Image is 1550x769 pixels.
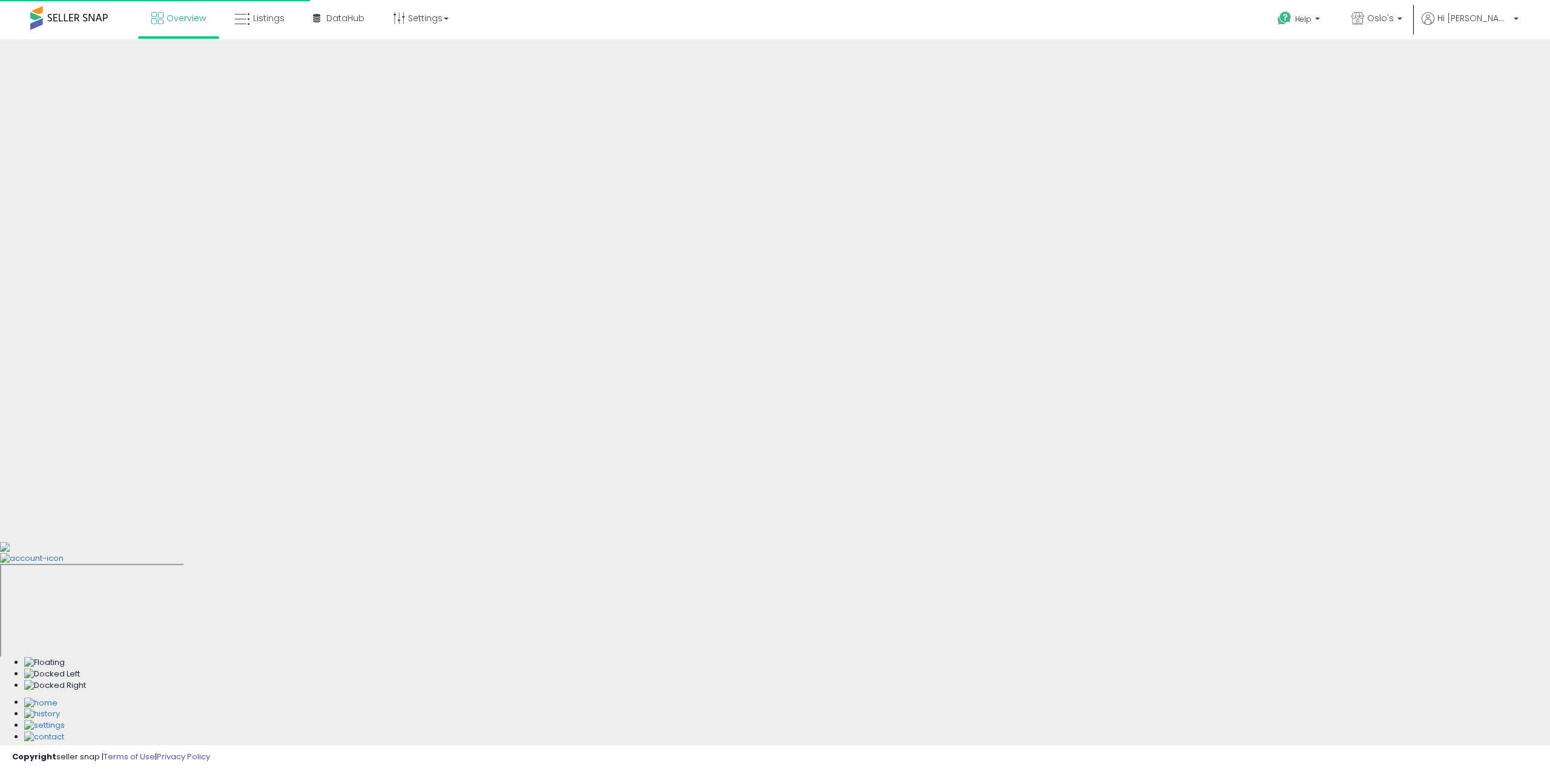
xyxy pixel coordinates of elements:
[1437,12,1510,24] span: Hi [PERSON_NAME]
[253,12,285,24] span: Listings
[24,731,64,743] img: Contact
[1277,11,1292,26] i: Get Help
[24,720,65,731] img: Settings
[167,12,206,24] span: Overview
[24,708,60,720] img: History
[24,680,86,692] img: Docked Right
[24,669,80,680] img: Docked Left
[1268,2,1332,39] a: Help
[326,12,364,24] span: DataHub
[1295,14,1311,24] span: Help
[24,657,65,669] img: Floating
[1367,12,1394,24] span: Oslo's
[1422,12,1519,39] a: Hi [PERSON_NAME]
[24,698,58,709] img: Home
